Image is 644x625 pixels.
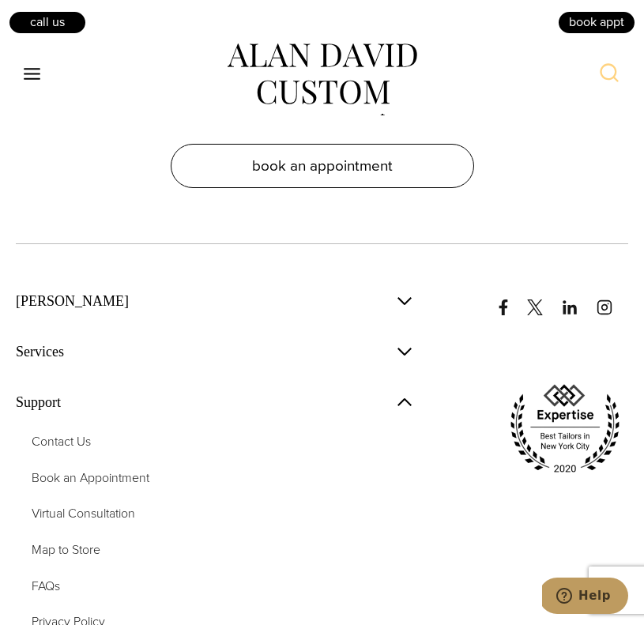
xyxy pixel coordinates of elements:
[557,10,636,34] a: book appt
[32,540,100,560] a: Map to Store
[495,284,524,315] a: Facebook
[32,577,60,595] span: FAQs
[32,504,135,522] span: Virtual Consultation
[32,431,91,452] a: Contact Us
[32,576,60,597] a: FAQs
[32,469,149,487] span: Book an Appointment
[16,334,414,369] button: Services
[16,60,49,88] button: Open menu
[32,468,149,488] a: Book an Appointment
[16,385,414,420] button: Support
[32,540,100,559] span: Map to Store
[8,10,87,34] a: Call Us
[502,378,628,480] img: expertise, best tailors in new york city 2020
[597,284,628,315] a: instagram
[16,393,61,412] span: Support
[228,43,417,105] img: alan david custom
[32,503,135,524] a: Virtual Consultation
[32,432,91,450] span: Contact Us
[562,284,593,315] a: linkedin
[542,578,628,617] iframe: Opens a widget where you can chat to one of our agents
[590,55,628,93] button: View Search Form
[252,154,393,177] span: book an appointment
[527,284,559,315] a: x/twitter
[16,284,414,318] button: [PERSON_NAME]
[16,342,64,361] span: Services
[16,292,129,311] span: [PERSON_NAME]
[171,144,474,188] a: book an appointment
